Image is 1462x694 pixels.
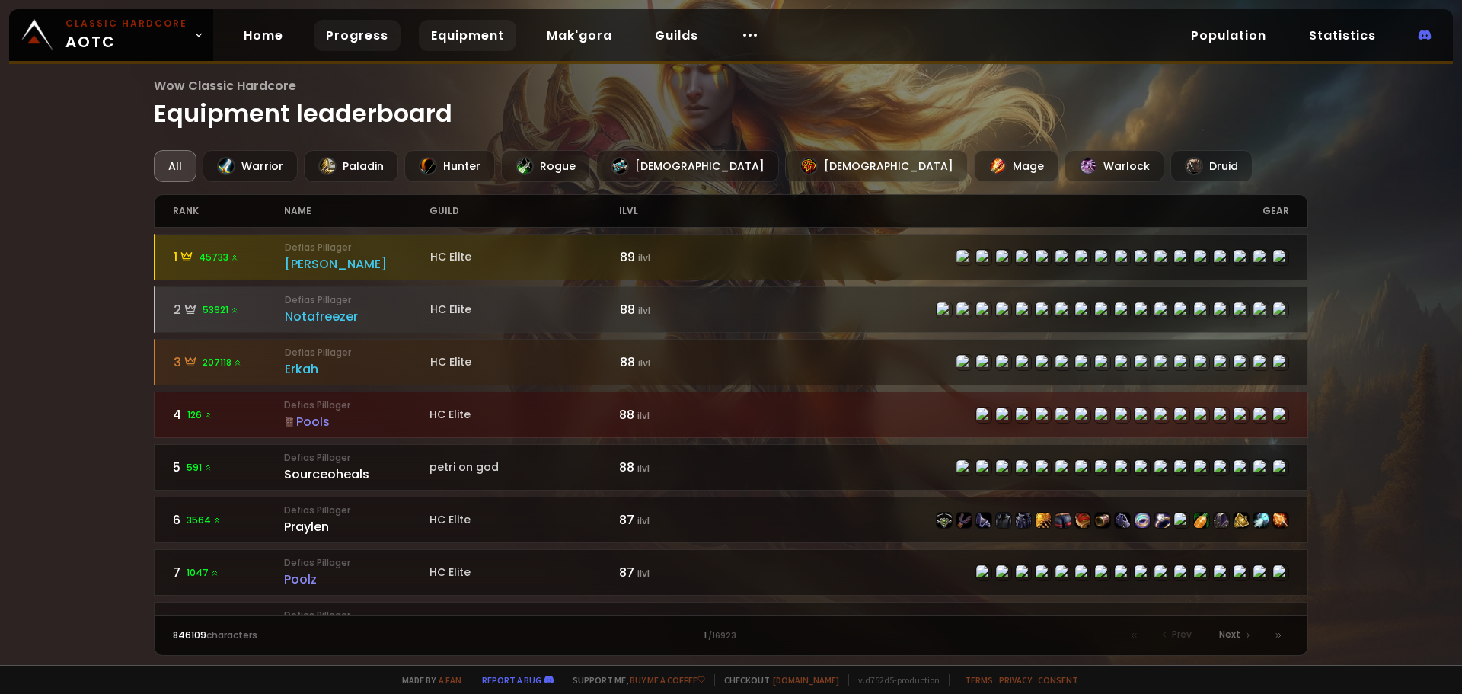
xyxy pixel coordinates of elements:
[154,444,1309,491] a: 5591 Defias PillagerSourceohealspetri on god88 ilvlitem-22514item-21712item-22515item-4336item-22...
[619,405,731,424] div: 88
[203,356,242,369] span: 207118
[619,458,731,477] div: 88
[731,195,1289,227] div: gear
[285,293,430,307] small: Defias Pillager
[154,497,1309,543] a: 63564 Defias PillagerPraylenHC Elite87 ilvlitem-22514item-21712item-22515item-3427item-22512item-...
[154,150,196,182] div: All
[154,549,1309,596] a: 71047 Defias PillagerPoolzHC Elite87 ilvlitem-22506item-22943item-22507item-22504item-22510item-2...
[154,602,1309,648] a: 85760 Defias PillagerHopemageHC Elite87 ilvlitem-22498item-21608item-22499item-6795item-22496item...
[999,674,1032,686] a: Privacy
[187,461,212,475] span: 591
[404,150,495,182] div: Hunter
[439,674,461,686] a: a fan
[284,412,429,431] div: Pools
[1234,513,1249,528] img: item-22942
[1036,513,1051,528] img: item-22518
[1219,628,1240,641] span: Next
[596,150,779,182] div: [DEMOGRAPHIC_DATA]
[1194,513,1209,528] img: item-11122
[501,150,590,182] div: Rogue
[430,249,620,265] div: HC Elite
[785,150,968,182] div: [DEMOGRAPHIC_DATA]
[1172,628,1192,641] span: Prev
[173,563,285,582] div: 7
[637,514,650,527] small: ilvl
[314,20,401,51] a: Progress
[284,556,429,570] small: Defias Pillager
[65,17,187,53] span: AOTC
[429,459,619,475] div: petri on god
[638,304,650,317] small: ilvl
[1038,674,1078,686] a: Consent
[452,628,1010,642] div: 1
[1273,513,1288,528] img: item-19367
[937,513,952,528] img: item-22514
[1170,150,1253,182] div: Druid
[429,512,619,528] div: HC Elite
[203,150,298,182] div: Warrior
[154,392,1309,438] a: 4126 Defias PillagerPoolsHC Elite88 ilvlitem-22506item-22943item-22507item-22504item-22510item-22...
[284,517,429,536] div: Praylen
[174,248,286,267] div: 1
[637,409,650,422] small: ilvl
[996,513,1011,528] img: item-3427
[173,458,285,477] div: 5
[1055,513,1071,528] img: item-22513
[974,150,1058,182] div: Mage
[619,195,731,227] div: ilvl
[9,9,213,61] a: Classic HardcoreAOTC
[173,628,452,642] div: characters
[284,465,429,484] div: Sourceoheals
[956,513,972,528] img: item-21712
[174,353,286,372] div: 3
[638,251,650,264] small: ilvl
[708,630,736,642] small: / 16923
[285,307,430,326] div: Notafreezer
[284,398,429,412] small: Defias Pillager
[637,462,650,475] small: ilvl
[638,357,650,369] small: ilvl
[393,674,461,686] span: Made by
[1016,513,1031,528] img: item-22512
[419,20,516,51] a: Equipment
[284,504,429,517] small: Defias Pillager
[620,248,732,267] div: 89
[620,353,732,372] div: 88
[154,234,1309,280] a: 145733 Defias Pillager[PERSON_NAME]HC Elite89 ilvlitem-22498item-23057item-22499item-4335item-224...
[1253,513,1269,528] img: item-23048
[173,510,285,529] div: 6
[1095,513,1110,528] img: item-22519
[154,76,1309,132] h1: Equipment leaderboard
[173,628,206,641] span: 846109
[620,300,732,319] div: 88
[284,570,429,589] div: Poolz
[429,195,619,227] div: guild
[430,302,620,318] div: HC Elite
[231,20,295,51] a: Home
[643,20,710,51] a: Guilds
[965,674,993,686] a: Terms
[203,303,239,317] span: 53921
[619,510,731,529] div: 87
[304,150,398,182] div: Paladin
[637,567,650,580] small: ilvl
[619,563,731,582] div: 87
[174,300,286,319] div: 2
[284,195,429,227] div: name
[187,566,219,580] span: 1047
[630,674,705,686] a: Buy me a coffee
[1075,513,1090,528] img: item-22516
[285,241,430,254] small: Defias Pillager
[199,251,239,264] span: 45733
[848,674,940,686] span: v. d752d5 - production
[65,17,187,30] small: Classic Hardcore
[714,674,839,686] span: Checkout
[1179,20,1278,51] a: Population
[285,254,430,273] div: [PERSON_NAME]
[429,564,619,580] div: HC Elite
[1135,513,1150,528] img: item-22939
[173,405,285,424] div: 4
[284,451,429,465] small: Defias Pillager
[1297,20,1388,51] a: Statistics
[285,360,430,379] div: Erkah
